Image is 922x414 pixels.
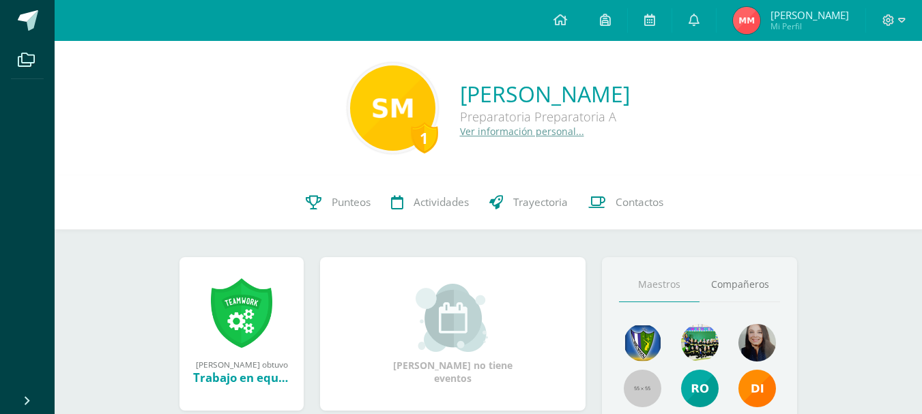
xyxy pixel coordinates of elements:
a: [PERSON_NAME] [460,79,630,108]
div: 1 [411,122,438,153]
span: Mi Perfil [770,20,849,32]
a: Ver información personal... [460,125,584,138]
a: Maestros [619,267,700,302]
div: [PERSON_NAME] obtuvo [193,359,290,370]
a: Compañeros [700,267,780,302]
img: a94070b008cb9deda1470aa54079a83a.png [350,65,435,151]
span: Contactos [616,195,663,209]
div: [PERSON_NAME] no tiene eventos [385,284,521,385]
img: d23294d3298e81897bc1db09934f24d0.png [738,324,776,361]
span: Actividades [414,195,469,209]
img: 07e301464e0a8ed01094ecd6f03e5c64.png [681,324,719,361]
img: event_small.png [416,284,490,352]
div: Trabajo en equipo [193,370,290,385]
a: Actividades [381,175,479,230]
span: [PERSON_NAME] [770,8,849,22]
img: 09d52f8bab2e293196f6cac5a87c91af.png [681,370,719,407]
div: Preparatoria Preparatoria A [460,108,630,125]
img: 55x55 [624,370,661,407]
img: 775470f577e03f55d3b34a0475b45e05.png [624,324,661,361]
a: Punteos [296,175,381,230]
a: Trayectoria [479,175,578,230]
a: Contactos [578,175,674,230]
span: Punteos [332,195,371,209]
img: 770603c1d6cbdfd2c2e0e457e57793f2.png [733,7,760,34]
img: ba027efcd3c5571e0669a28d4979b243.png [738,370,776,407]
span: Trayectoria [513,195,568,209]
